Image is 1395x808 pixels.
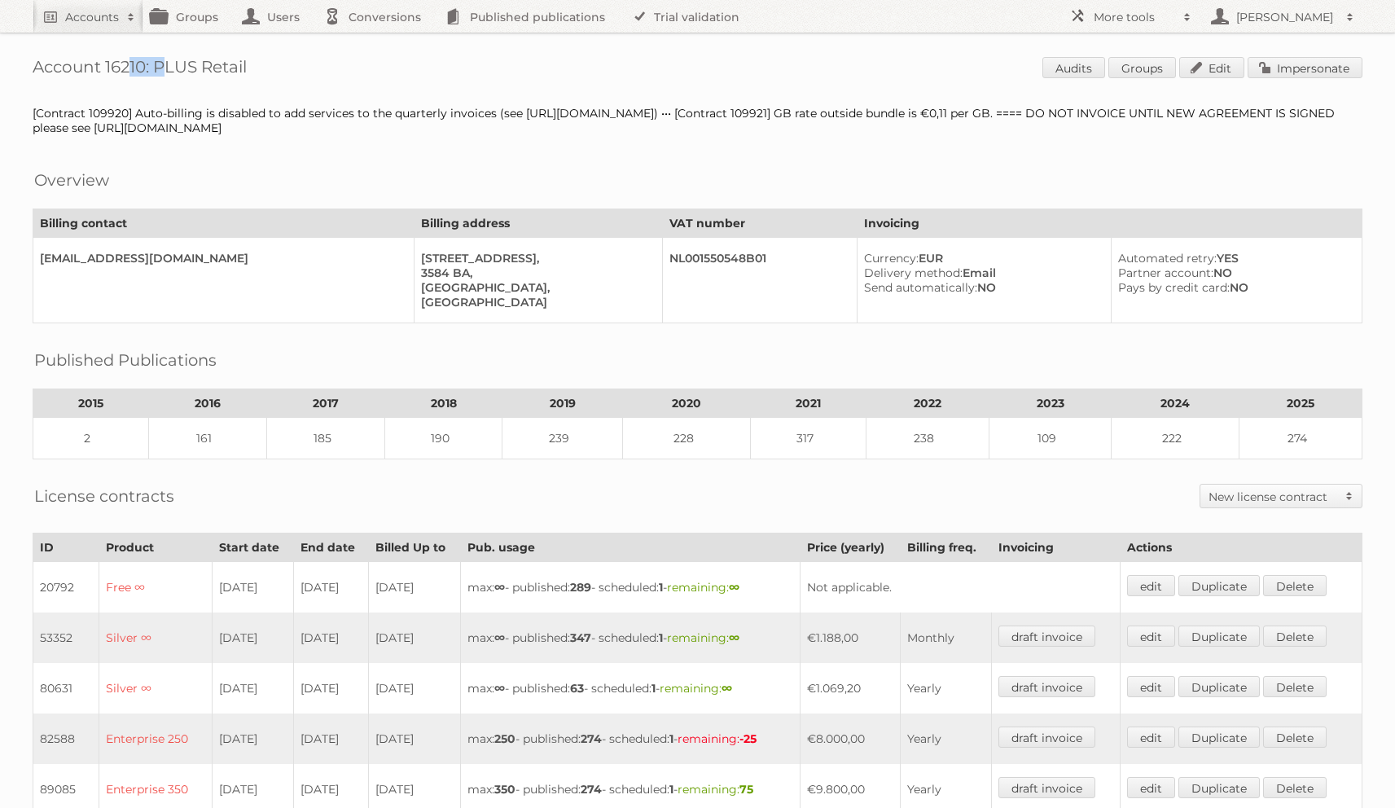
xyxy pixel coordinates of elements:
[667,630,739,645] span: remaining:
[1178,777,1260,798] a: Duplicate
[581,782,602,797] strong: 274
[65,9,119,25] h2: Accounts
[1118,251,1217,266] span: Automated retry:
[864,266,963,280] span: Delivery method:
[494,782,515,797] strong: 350
[40,251,401,266] div: [EMAIL_ADDRESS][DOMAIN_NAME]
[212,562,293,613] td: [DATE]
[421,295,649,310] div: [GEOGRAPHIC_DATA]
[212,613,293,663] td: [DATE]
[864,251,919,266] span: Currency:
[1118,280,1349,295] div: NO
[368,714,460,764] td: [DATE]
[368,613,460,663] td: [DATE]
[1178,626,1260,647] a: Duplicate
[901,663,992,714] td: Yearly
[1042,57,1105,78] a: Audits
[1263,777,1327,798] a: Delete
[901,534,992,562] th: Billing freq.
[494,580,505,595] strong: ∞
[1178,676,1260,697] a: Duplicate
[33,663,99,714] td: 80631
[581,731,602,746] strong: 274
[494,731,515,746] strong: 250
[998,676,1095,697] a: draft invoice
[421,280,649,295] div: [GEOGRAPHIC_DATA],
[678,782,753,797] span: remaining:
[750,418,866,459] td: 317
[34,168,109,192] h2: Overview
[570,580,591,595] strong: 289
[99,663,212,714] td: Silver ∞
[460,663,800,714] td: max: - published: - scheduled: -
[1118,251,1349,266] div: YES
[293,562,368,613] td: [DATE]
[1112,389,1239,418] th: 2024
[1108,57,1176,78] a: Groups
[421,266,649,280] div: 3584 BA,
[460,562,800,613] td: max: - published: - scheduled: -
[722,681,732,696] strong: ∞
[494,681,505,696] strong: ∞
[570,681,584,696] strong: 63
[570,630,591,645] strong: 347
[33,57,1362,81] h1: Account 16210: PLUS Retail
[293,714,368,764] td: [DATE]
[384,389,502,418] th: 2018
[864,280,1097,295] div: NO
[494,630,505,645] strong: ∞
[33,714,99,764] td: 82588
[989,418,1112,459] td: 109
[801,613,901,663] td: €1.188,00
[33,562,99,613] td: 20792
[864,280,977,295] span: Send automatically:
[623,418,751,459] td: 228
[384,418,502,459] td: 190
[659,580,663,595] strong: 1
[750,389,866,418] th: 2021
[669,782,673,797] strong: 1
[678,731,757,746] span: remaining:
[1179,57,1244,78] a: Edit
[1127,626,1175,647] a: edit
[1127,727,1175,748] a: edit
[858,209,1362,238] th: Invoicing
[1263,676,1327,697] a: Delete
[864,266,1097,280] div: Email
[34,348,217,372] h2: Published Publications
[99,534,212,562] th: Product
[460,534,800,562] th: Pub. usage
[739,731,757,746] strong: -25
[992,534,1121,562] th: Invoicing
[1118,280,1230,295] span: Pays by credit card:
[293,534,368,562] th: End date
[293,663,368,714] td: [DATE]
[33,418,149,459] td: 2
[1112,418,1239,459] td: 222
[1263,727,1327,748] a: Delete
[660,681,732,696] span: remaining:
[901,613,992,663] td: Monthly
[998,777,1095,798] a: draft invoice
[1200,485,1362,507] a: New license contract
[1232,9,1338,25] h2: [PERSON_NAME]
[1178,727,1260,748] a: Duplicate
[33,209,415,238] th: Billing contact
[421,251,649,266] div: [STREET_ADDRESS],
[1121,534,1362,562] th: Actions
[148,418,266,459] td: 161
[801,562,1121,613] td: Not applicable.
[739,782,753,797] strong: 75
[1178,575,1260,596] a: Duplicate
[1118,266,1213,280] span: Partner account:
[801,534,901,562] th: Price (yearly)
[1209,489,1337,505] h2: New license contract
[623,389,751,418] th: 2020
[866,418,989,459] td: 238
[989,389,1112,418] th: 2023
[368,562,460,613] td: [DATE]
[368,663,460,714] td: [DATE]
[212,534,293,562] th: Start date
[801,663,901,714] td: €1.069,20
[99,613,212,663] td: Silver ∞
